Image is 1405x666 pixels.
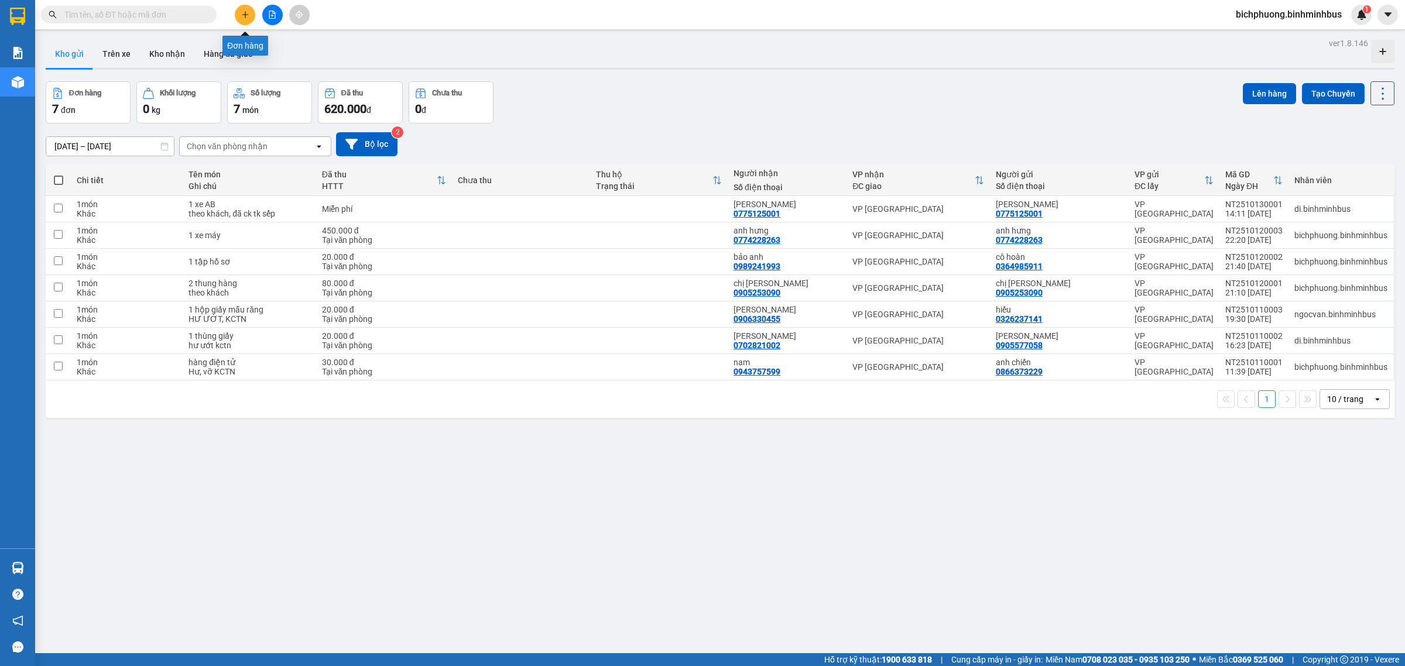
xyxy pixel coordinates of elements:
[951,653,1043,666] span: Cung cấp máy in - giấy in:
[1225,288,1283,297] div: 21:10 [DATE]
[318,81,403,123] button: Đã thu620.000đ
[1219,165,1289,196] th: Toggle SortBy
[432,89,462,97] div: Chưa thu
[1327,393,1363,405] div: 10 / trang
[1363,5,1371,13] sup: 1
[295,11,303,19] span: aim
[12,562,24,574] img: warehouse-icon
[1371,40,1394,63] div: Tạo kho hàng mới
[143,102,149,116] span: 0
[12,76,24,88] img: warehouse-icon
[596,181,712,191] div: Trạng thái
[241,11,249,19] span: plus
[12,615,23,626] span: notification
[1294,310,1387,319] div: ngocvan.binhminhbus
[1225,314,1283,324] div: 19:30 [DATE]
[189,358,310,367] div: hàng điện tử
[847,165,990,196] th: Toggle SortBy
[1082,655,1190,664] strong: 0708 023 035 - 0935 103 250
[242,105,259,115] span: món
[1129,165,1219,196] th: Toggle SortBy
[77,176,177,185] div: Chi tiết
[187,140,268,152] div: Chọn văn phòng nhận
[46,81,131,123] button: Đơn hàng7đơn
[69,89,101,97] div: Đơn hàng
[1225,170,1273,179] div: Mã GD
[189,279,310,288] div: 2 thung hàng
[322,341,447,350] div: Tại văn phòng
[734,314,780,324] div: 0906330455
[734,331,841,341] div: Minh Luân
[734,279,841,288] div: chị vân
[77,226,177,235] div: 1 món
[322,331,447,341] div: 20.000 đ
[322,305,447,314] div: 20.000 đ
[77,209,177,218] div: Khác
[77,262,177,271] div: Khác
[1225,341,1283,350] div: 16:23 [DATE]
[77,358,177,367] div: 1 món
[12,589,23,600] span: question-circle
[194,40,262,68] button: Hàng đã giao
[996,226,1123,235] div: anh hưng
[77,305,177,314] div: 1 món
[1135,305,1214,324] div: VP [GEOGRAPHIC_DATA]
[852,283,984,293] div: VP [GEOGRAPHIC_DATA]
[152,105,160,115] span: kg
[1329,37,1368,50] div: ver 1.8.146
[10,8,25,25] img: logo-vxr
[77,331,177,341] div: 1 món
[235,5,255,25] button: plus
[852,310,984,319] div: VP [GEOGRAPHIC_DATA]
[996,305,1123,314] div: hiếu
[12,641,23,653] span: message
[1225,200,1283,209] div: NT2510130001
[93,40,140,68] button: Trên xe
[1135,170,1204,179] div: VP gửi
[366,105,371,115] span: đ
[189,331,310,341] div: 1 thùng giấy
[734,209,780,218] div: 0775125001
[189,209,310,218] div: theo khách, đã ck tk sếp
[1377,5,1398,25] button: caret-down
[189,231,310,240] div: 1 xe máy
[824,653,932,666] span: Hỗ trợ kỹ thuật:
[52,102,59,116] span: 7
[189,288,310,297] div: theo khách
[996,181,1123,191] div: Số điện thoại
[77,252,177,262] div: 1 món
[77,341,177,350] div: Khác
[189,305,310,314] div: 1 hộp giấy mẫu răng
[1294,257,1387,266] div: bichphuong.binhminhbus
[734,252,841,262] div: bảo anh
[262,5,283,25] button: file-add
[61,105,76,115] span: đơn
[1294,231,1387,240] div: bichphuong.binhminhbus
[1225,252,1283,262] div: NT2510120002
[734,183,841,192] div: Số điện thoại
[1294,362,1387,372] div: bichphuong.binhminhbus
[189,170,310,179] div: Tên món
[734,305,841,314] div: Hiếu Nguyễn
[322,314,447,324] div: Tại văn phòng
[1135,279,1214,297] div: VP [GEOGRAPHIC_DATA]
[1135,331,1214,350] div: VP [GEOGRAPHIC_DATA]
[1258,390,1276,408] button: 1
[1243,83,1296,104] button: Lên hàng
[852,231,984,240] div: VP [GEOGRAPHIC_DATA]
[996,331,1123,341] div: Anh Khương
[268,11,276,19] span: file-add
[458,176,584,185] div: Chưa thu
[852,257,984,266] div: VP [GEOGRAPHIC_DATA]
[77,200,177,209] div: 1 món
[189,200,310,209] div: 1 xe AB
[189,181,310,191] div: Ghi chú
[49,11,57,19] span: search
[189,341,310,350] div: hư ướt kctn
[322,226,447,235] div: 450.000 đ
[1135,181,1204,191] div: ĐC lấy
[1225,331,1283,341] div: NT2510110002
[734,288,780,297] div: 0905253090
[734,169,841,178] div: Người nhận
[336,132,397,156] button: Bộ lọc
